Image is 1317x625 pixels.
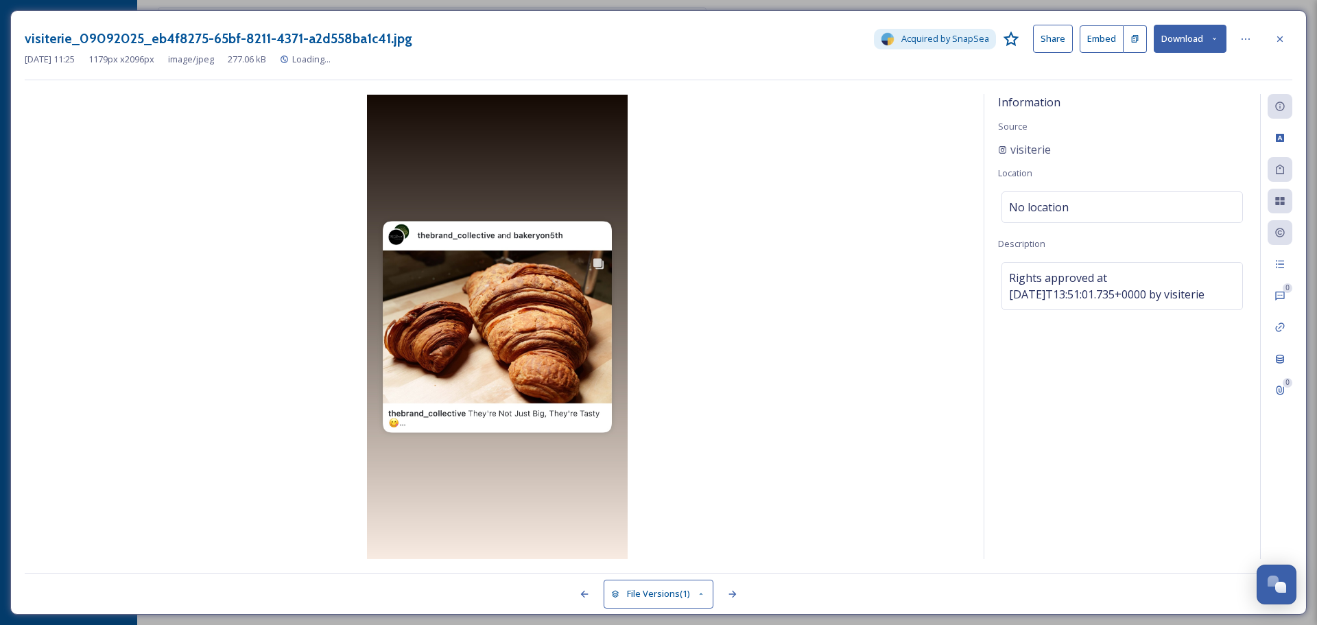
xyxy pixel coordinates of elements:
[881,32,894,46] img: snapsea-logo.png
[998,237,1045,250] span: Description
[88,53,154,66] span: 1179 px x 2096 px
[25,29,412,49] h3: visiterie_09092025_eb4f8275-65bf-8211-4371-a2d558ba1c41.jpg
[1257,565,1296,604] button: Open Chat
[998,95,1060,110] span: Information
[998,141,1051,158] a: visiterie
[998,167,1032,179] span: Location
[25,53,75,66] span: [DATE] 11:25
[228,53,266,66] span: 277.06 kB
[1009,199,1069,215] span: No location
[25,95,970,559] img: 1x4bnvHSMnzAetwFa3REqnVRy02327BeQ.jpg
[604,580,713,608] button: File Versions(1)
[1009,270,1235,303] span: Rights approved at [DATE]T13:51:01.735+0000 by visiterie
[901,32,989,45] span: Acquired by SnapSea
[168,53,214,66] span: image/jpeg
[292,53,331,65] span: Loading...
[1033,25,1073,53] button: Share
[1283,378,1292,388] div: 0
[998,120,1028,132] span: Source
[1010,141,1051,158] span: visiterie
[1154,25,1226,53] button: Download
[1080,25,1124,53] button: Embed
[1283,283,1292,293] div: 0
